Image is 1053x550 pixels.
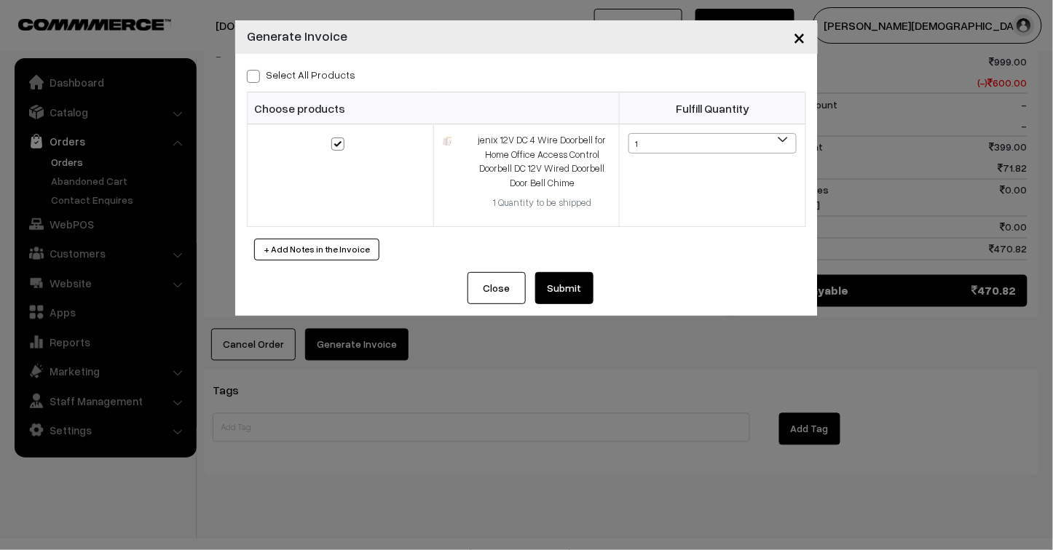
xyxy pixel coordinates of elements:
h4: Generate Invoice [247,26,347,46]
button: Close [468,272,526,304]
img: 16650308939085db09-jenix-original-imagfbdezzyp3cju1.jpeg [443,137,452,146]
label: Select all Products [247,67,355,82]
span: × [794,23,806,50]
div: 1 Quantity to be shipped [474,196,610,210]
th: Fulfill Quantity [620,92,806,124]
div: jenix 12V DC 4 Wire Doorbell for Home Office Access Control Doorbell DC 12V Wired Doorbell Door B... [474,133,610,190]
button: Submit [535,272,593,304]
button: Close [782,15,818,60]
button: + Add Notes in the Invoice [254,239,379,260]
span: 1 [628,133,797,154]
span: 1 [629,134,796,154]
th: Choose products [248,92,620,124]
